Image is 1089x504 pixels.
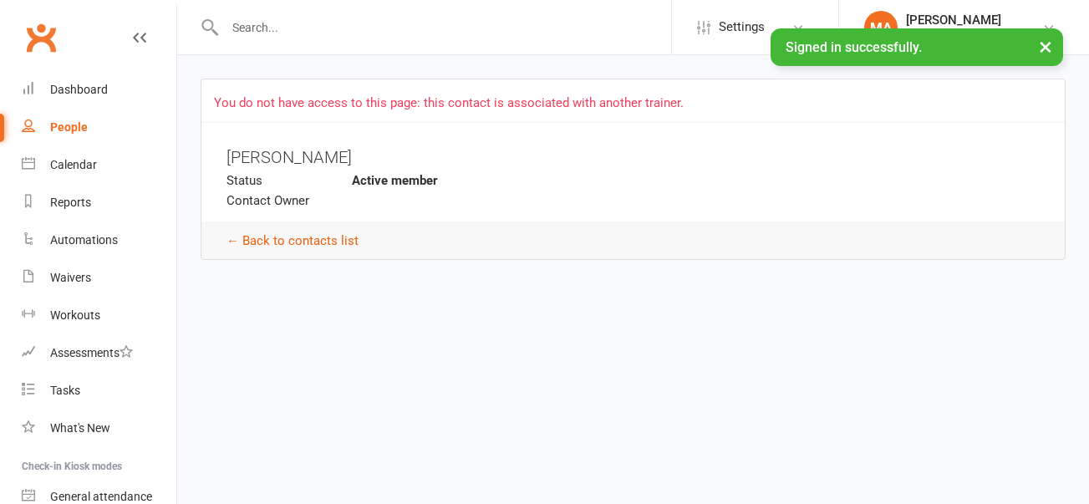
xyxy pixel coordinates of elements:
[50,308,100,322] div: Workouts
[22,71,176,109] a: Dashboard
[50,490,152,503] div: General attendance
[20,17,62,59] a: Clubworx
[352,173,438,188] span: Active member
[214,95,684,110] span: You do not have access to this page: this contact is associated with another trainer.
[50,346,133,359] div: Assessments
[226,171,352,191] div: Status
[1030,28,1061,64] button: ×
[906,13,1001,28] div: [PERSON_NAME]
[22,372,176,410] a: Tasks
[220,16,671,39] input: Search...
[50,83,108,96] div: Dashboard
[50,421,110,435] div: What's New
[226,191,352,211] div: Contact Owner
[786,39,922,55] span: Signed in successfully.
[226,233,359,248] a: ← Back to contacts list
[226,148,1051,171] h3: [PERSON_NAME]
[22,221,176,259] a: Automations
[864,11,898,44] div: MA
[22,109,176,146] a: People
[22,334,176,372] a: Assessments
[50,158,97,171] div: Calendar
[50,233,118,247] div: Automations
[906,28,1001,43] div: Strive Motion
[50,384,80,397] div: Tasks
[719,8,765,46] span: Settings
[50,271,91,284] div: Waivers
[22,297,176,334] a: Workouts
[50,120,88,134] div: People
[22,410,176,447] a: What's New
[22,184,176,221] a: Reports
[22,146,176,184] a: Calendar
[50,196,91,209] div: Reports
[22,259,176,297] a: Waivers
